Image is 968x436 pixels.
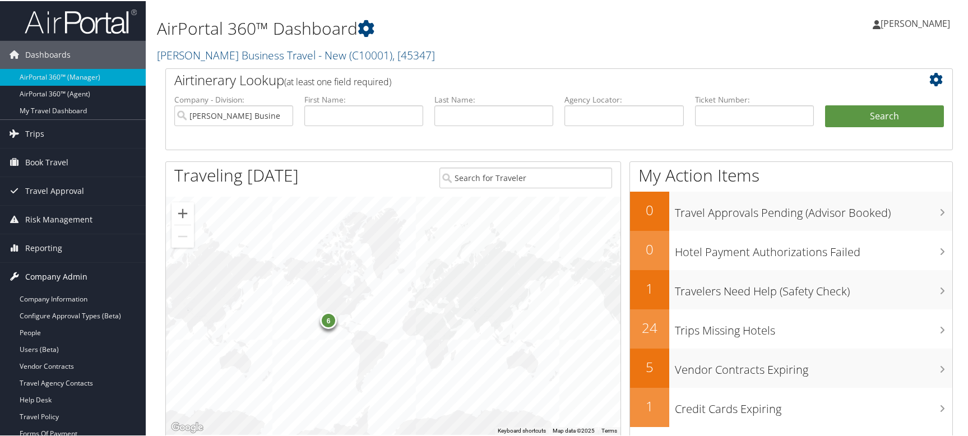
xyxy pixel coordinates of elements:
a: 1Credit Cards Expiring [630,387,952,426]
button: Zoom in [172,201,194,224]
label: First Name: [304,93,423,104]
span: Reporting [25,233,62,261]
a: Terms (opens in new tab) [601,426,617,433]
label: Company - Division: [174,93,293,104]
a: 1Travelers Need Help (Safety Check) [630,269,952,308]
input: Search for Traveler [439,166,612,187]
h3: Travel Approvals Pending (Advisor Booked) [675,198,952,220]
h2: 1 [630,278,669,297]
img: airportal-logo.png [25,7,137,34]
h3: Travelers Need Help (Safety Check) [675,277,952,298]
label: Ticket Number: [695,93,814,104]
span: Dashboards [25,40,71,68]
span: [PERSON_NAME] [881,16,950,29]
h1: Traveling [DATE] [174,163,299,186]
img: Google [169,419,206,434]
a: 24Trips Missing Hotels [630,308,952,347]
label: Last Name: [434,93,553,104]
a: [PERSON_NAME] Business Travel - New [157,47,435,62]
button: Search [825,104,944,127]
h2: 24 [630,317,669,336]
h3: Credit Cards Expiring [675,395,952,416]
span: (at least one field required) [284,75,391,87]
span: Company Admin [25,262,87,290]
a: 5Vendor Contracts Expiring [630,347,952,387]
span: Trips [25,119,44,147]
a: 0Travel Approvals Pending (Advisor Booked) [630,191,952,230]
button: Keyboard shortcuts [498,426,546,434]
button: Zoom out [172,224,194,247]
h2: 0 [630,200,669,219]
h2: 0 [630,239,669,258]
span: Book Travel [25,147,68,175]
span: ( C10001 ) [349,47,392,62]
a: 0Hotel Payment Authorizations Failed [630,230,952,269]
span: , [ 45347 ] [392,47,435,62]
a: [PERSON_NAME] [873,6,961,39]
span: Risk Management [25,205,92,233]
span: Travel Approval [25,176,84,204]
h1: My Action Items [630,163,952,186]
span: Map data ©2025 [553,426,595,433]
h1: AirPortal 360™ Dashboard [157,16,693,39]
h3: Hotel Payment Authorizations Failed [675,238,952,259]
label: Agency Locator: [564,93,683,104]
div: 6 [320,311,337,328]
h3: Trips Missing Hotels [675,316,952,337]
a: Open this area in Google Maps (opens a new window) [169,419,206,434]
h3: Vendor Contracts Expiring [675,355,952,377]
h2: Airtinerary Lookup [174,69,878,89]
h2: 1 [630,396,669,415]
h2: 5 [630,356,669,375]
